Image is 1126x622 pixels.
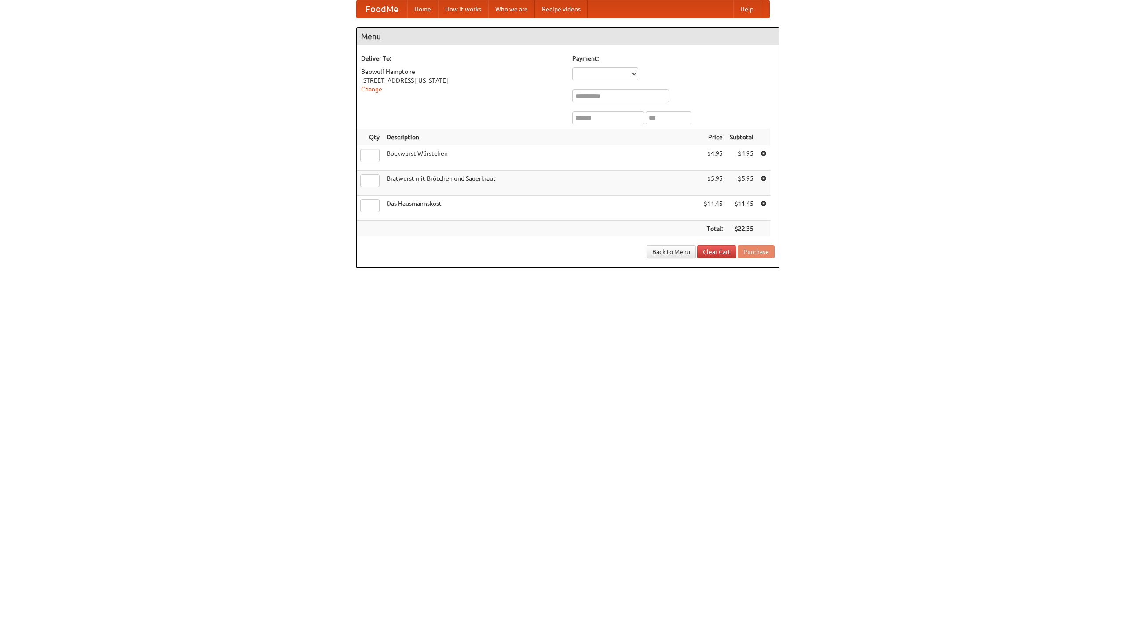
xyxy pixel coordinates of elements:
[383,129,700,145] th: Description
[700,196,726,221] td: $11.45
[438,0,488,18] a: How it works
[700,171,726,196] td: $5.95
[407,0,438,18] a: Home
[383,171,700,196] td: Bratwurst mit Brötchen und Sauerkraut
[700,221,726,237] th: Total:
[361,86,382,93] a: Change
[361,76,563,85] div: [STREET_ADDRESS][US_STATE]
[361,67,563,76] div: Beowulf Hamptone
[726,145,757,171] td: $4.95
[357,28,779,45] h4: Menu
[383,196,700,221] td: Das Hausmannskost
[700,145,726,171] td: $4.95
[361,54,563,63] h5: Deliver To:
[647,245,696,258] a: Back to Menu
[726,129,757,145] th: Subtotal
[700,129,726,145] th: Price
[357,129,383,145] th: Qty
[572,54,775,63] h5: Payment:
[488,0,535,18] a: Who we are
[733,0,760,18] a: Help
[383,145,700,171] td: Bockwurst Würstchen
[726,171,757,196] td: $5.95
[738,245,775,258] button: Purchase
[726,221,757,237] th: $22.35
[357,0,407,18] a: FoodMe
[726,196,757,221] td: $11.45
[697,245,736,258] a: Clear Cart
[535,0,588,18] a: Recipe videos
